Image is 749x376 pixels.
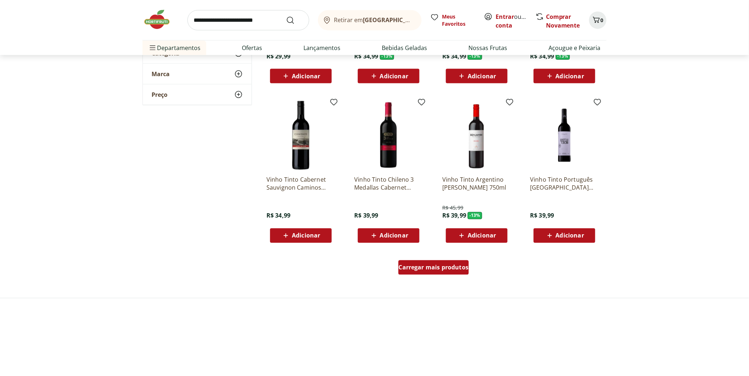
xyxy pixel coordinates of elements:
button: Adicionar [534,228,595,243]
span: Adicionar [292,233,320,239]
button: Preço [143,84,252,104]
button: Submit Search [286,16,303,25]
b: [GEOGRAPHIC_DATA]/[GEOGRAPHIC_DATA] [363,16,485,24]
a: Criar conta [496,13,535,29]
span: Marca [152,70,170,77]
span: R$ 39,99 [530,212,554,220]
span: Carregar mais produtos [399,265,469,270]
span: Adicionar [556,73,584,79]
a: Ofertas [242,44,262,52]
a: Nossas Frutas [469,44,508,52]
a: Vinho Tinto Português [GEOGRAPHIC_DATA] Regional 750ml [530,175,599,191]
span: - 13 % [556,53,570,60]
span: Meus Favoritos [442,13,475,28]
span: Adicionar [380,233,408,239]
a: Entrar [496,13,514,21]
span: Adicionar [468,73,496,79]
button: Adicionar [270,69,332,83]
img: Vinho Tinto Argentino Benjamin Malbec 750ml [442,101,511,170]
span: Adicionar [556,233,584,239]
span: Departamentos [148,39,200,57]
button: Menu [148,39,157,57]
a: Vinho Tinto Cabernet Sauvignon Caminos Chile 750ml [266,175,335,191]
span: - 13 % [468,53,482,60]
span: R$ 34,99 [266,212,290,220]
span: Adicionar [380,73,408,79]
a: Vinho Tinto Argentino [PERSON_NAME] 750ml [442,175,511,191]
span: R$ 39,99 [442,212,466,220]
button: Adicionar [358,228,419,243]
a: Açougue e Peixaria [549,44,601,52]
span: Adicionar [292,73,320,79]
img: Vinho Tinto Cabernet Sauvignon Caminos Chile 750ml [266,101,335,170]
button: Retirar em[GEOGRAPHIC_DATA]/[GEOGRAPHIC_DATA] [318,10,422,30]
span: R$ 34,99 [442,52,466,60]
a: Vinho Tinto Chileno 3 Medallas Cabernet Sauvignon Santa Rita 750ml [354,175,423,191]
span: - 13 % [380,53,394,60]
span: Preço [152,91,167,98]
button: Adicionar [270,228,332,243]
span: R$ 34,99 [530,52,554,60]
span: R$ 29,99 [266,52,290,60]
button: Adicionar [534,69,595,83]
button: Adicionar [446,228,508,243]
a: Meus Favoritos [430,13,475,28]
a: Carregar mais produtos [398,260,469,278]
span: R$ 45,99 [442,204,463,212]
button: Adicionar [358,69,419,83]
span: Adicionar [468,233,496,239]
a: Bebidas Geladas [382,44,427,52]
span: 0 [601,17,604,24]
button: Adicionar [446,69,508,83]
span: ou [496,12,528,30]
span: R$ 39,99 [354,212,378,220]
span: - 13 % [468,212,482,219]
a: Comprar Novamente [546,13,580,29]
img: Hortifruti [142,9,179,30]
button: Carrinho [589,12,607,29]
span: R$ 34,99 [354,52,378,60]
a: Lançamentos [303,44,340,52]
input: search [187,10,309,30]
img: Vinho Tinto Chileno 3 Medallas Cabernet Sauvignon Santa Rita 750ml [354,101,423,170]
span: Retirar em [334,17,414,23]
button: Marca [143,63,252,84]
img: Vinho Tinto Português Castelo de Terena Regional 750ml [530,101,599,170]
